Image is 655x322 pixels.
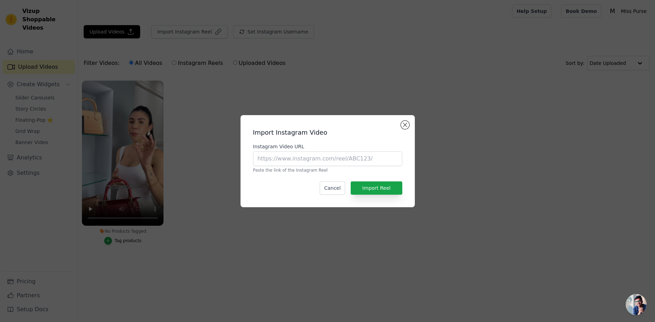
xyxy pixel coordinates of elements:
a: Bate-papo aberto [626,294,647,315]
button: Import Reel [351,181,402,195]
label: Instagram Video URL [253,143,402,150]
h2: Import Instagram Video [253,128,402,137]
button: Cancel [320,181,345,195]
input: https://www.instagram.com/reel/ABC123/ [253,151,402,166]
p: Paste the link of the Instagram Reel [253,167,402,173]
button: Close modal [401,121,409,129]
